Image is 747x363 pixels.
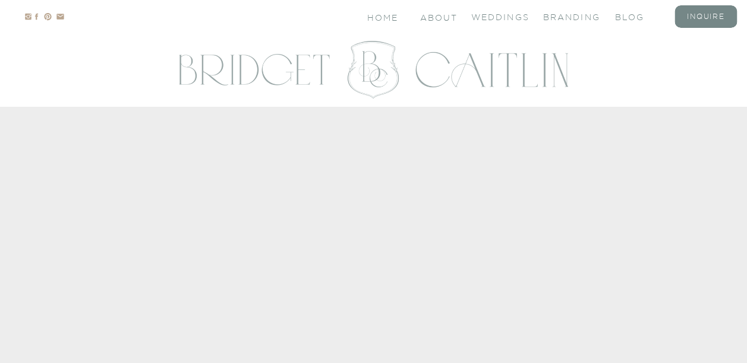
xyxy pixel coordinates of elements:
a: blog [615,11,663,21]
a: About [420,12,456,22]
a: Home [367,12,400,22]
a: branding [543,11,591,21]
a: inquire [682,11,730,21]
a: Weddings [471,11,519,21]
